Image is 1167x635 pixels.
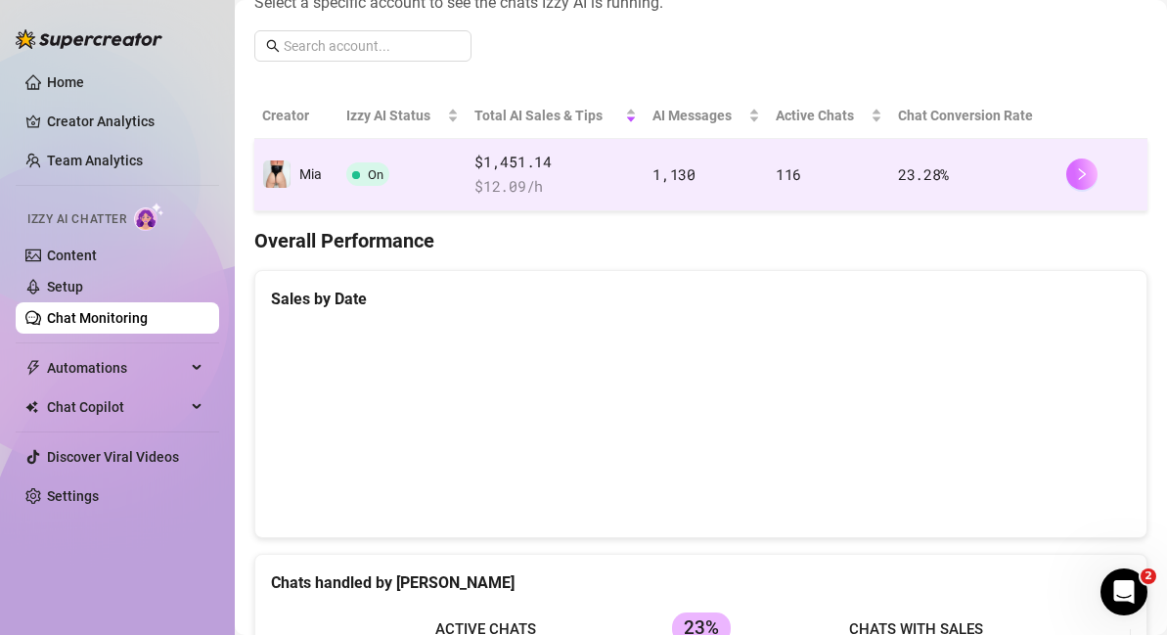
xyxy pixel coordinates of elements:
span: 1,130 [652,164,696,184]
input: Search account... [284,35,460,57]
span: Mia [299,166,322,182]
span: $ 12.09 /h [474,175,637,199]
div: Sales by Date [271,287,1131,311]
h4: Overall Performance [254,227,1147,254]
button: right [1066,159,1098,190]
th: Total AI Sales & Tips [467,93,645,139]
span: AI Messages [652,105,744,126]
span: thunderbolt [25,360,41,376]
th: Active Chats [768,93,890,139]
a: Discover Viral Videos [47,449,179,465]
span: Chat Copilot [47,391,186,423]
span: 116 [776,164,801,184]
img: Mia [263,160,291,188]
span: $1,451.14 [474,151,637,174]
a: Content [47,248,97,263]
a: Chat Monitoring [47,310,148,326]
a: Settings [47,488,99,504]
a: Team Analytics [47,153,143,168]
span: 2 [1141,568,1156,584]
span: search [266,39,280,53]
img: Chat Copilot [25,400,38,414]
img: AI Chatter [134,203,164,231]
span: right [1075,167,1089,181]
th: Izzy AI Status [338,93,468,139]
span: On [368,167,383,182]
span: 23.28 % [898,164,949,184]
th: Creator [254,93,338,139]
iframe: Intercom live chat [1100,568,1147,615]
th: AI Messages [645,93,768,139]
div: Chats handled by [PERSON_NAME] [271,570,1131,595]
span: Total AI Sales & Tips [474,105,621,126]
span: Active Chats [776,105,867,126]
a: Creator Analytics [47,106,203,137]
span: Automations [47,352,186,384]
th: Chat Conversion Rate [890,93,1058,139]
span: Izzy AI Status [346,105,444,126]
a: Setup [47,279,83,295]
img: logo-BBDzfeDw.svg [16,29,162,49]
span: Izzy AI Chatter [27,210,126,229]
a: Home [47,74,84,90]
